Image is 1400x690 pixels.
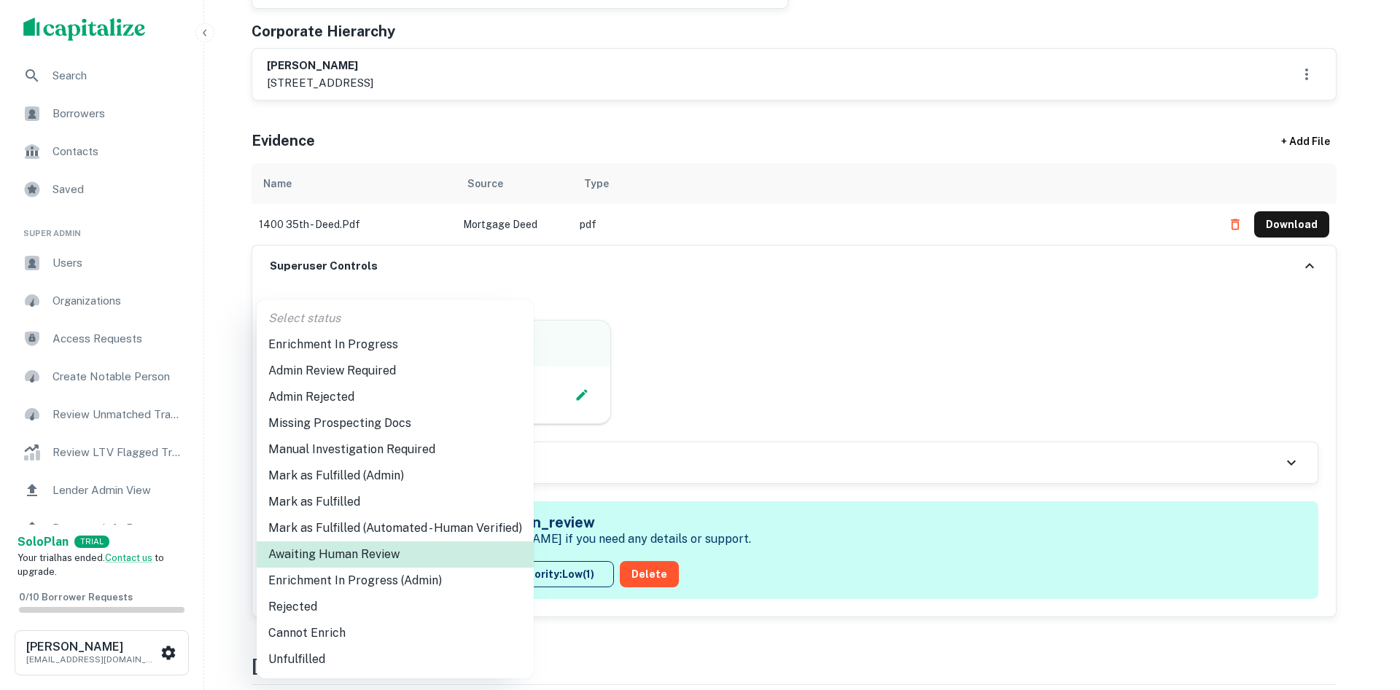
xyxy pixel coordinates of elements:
[257,515,534,541] li: Mark as Fulfilled (Automated - Human Verified)
[257,646,534,673] li: Unfulfilled
[257,410,534,436] li: Missing Prospecting Docs
[257,384,534,410] li: Admin Rejected
[257,568,534,594] li: Enrichment In Progress (Admin)
[257,436,534,463] li: Manual Investigation Required
[257,489,534,515] li: Mark as Fulfilled
[1327,573,1400,643] iframe: Chat Widget
[257,358,534,384] li: Admin Review Required
[257,594,534,620] li: Rejected
[257,541,534,568] li: Awaiting Human Review
[257,620,534,646] li: Cannot Enrich
[257,463,534,489] li: Mark as Fulfilled (Admin)
[257,332,534,358] li: Enrichment In Progress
